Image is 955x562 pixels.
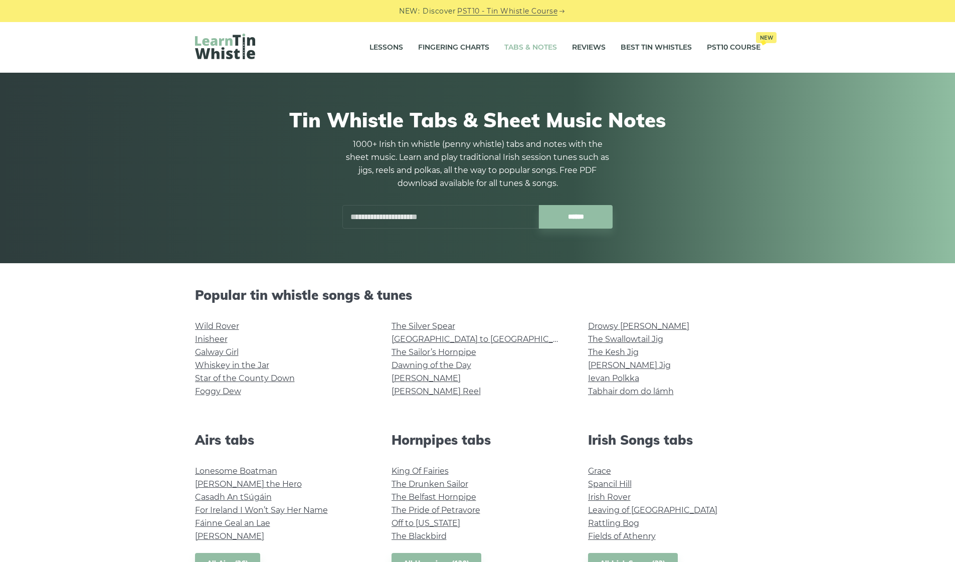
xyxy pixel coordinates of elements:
[588,347,639,357] a: The Kesh Jig
[588,518,639,528] a: Rattling Bog
[195,518,270,528] a: Fáinne Geal an Lae
[392,531,447,541] a: The Blackbird
[588,432,760,448] h2: Irish Songs tabs
[195,531,264,541] a: [PERSON_NAME]
[588,531,656,541] a: Fields of Athenry
[195,360,269,370] a: Whiskey in the Jar
[195,466,277,476] a: Lonesome Boatman
[392,373,461,383] a: [PERSON_NAME]
[392,334,577,344] a: [GEOGRAPHIC_DATA] to [GEOGRAPHIC_DATA]
[392,466,449,476] a: King Of Fairies
[588,466,611,476] a: Grace
[588,334,663,344] a: The Swallowtail Jig
[195,432,367,448] h2: Airs tabs
[707,35,760,60] a: PST10 CourseNew
[195,108,760,132] h1: Tin Whistle Tabs & Sheet Music Notes
[588,373,639,383] a: Ievan Polkka
[418,35,489,60] a: Fingering Charts
[392,479,468,489] a: The Drunken Sailor
[195,347,239,357] a: Galway Girl
[392,347,476,357] a: The Sailor’s Hornpipe
[195,34,255,59] img: LearnTinWhistle.com
[588,387,674,396] a: Tabhair dom do lámh
[369,35,403,60] a: Lessons
[588,321,689,331] a: Drowsy [PERSON_NAME]
[392,492,476,502] a: The Belfast Hornpipe
[392,518,460,528] a: Off to [US_STATE]
[195,505,328,515] a: For Ireland I Won’t Say Her Name
[392,432,564,448] h2: Hornpipes tabs
[195,387,241,396] a: Foggy Dew
[756,32,777,43] span: New
[195,321,239,331] a: Wild Rover
[342,138,613,190] p: 1000+ Irish tin whistle (penny whistle) tabs and notes with the sheet music. Learn and play tradi...
[392,321,455,331] a: The Silver Spear
[621,35,692,60] a: Best Tin Whistles
[195,479,302,489] a: [PERSON_NAME] the Hero
[195,492,272,502] a: Casadh An tSúgáin
[588,505,717,515] a: Leaving of [GEOGRAPHIC_DATA]
[572,35,606,60] a: Reviews
[392,387,481,396] a: [PERSON_NAME] Reel
[588,492,631,502] a: Irish Rover
[392,505,480,515] a: The Pride of Petravore
[195,334,228,344] a: Inisheer
[195,287,760,303] h2: Popular tin whistle songs & tunes
[392,360,471,370] a: Dawning of the Day
[504,35,557,60] a: Tabs & Notes
[588,479,632,489] a: Spancil Hill
[588,360,671,370] a: [PERSON_NAME] Jig
[195,373,295,383] a: Star of the County Down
